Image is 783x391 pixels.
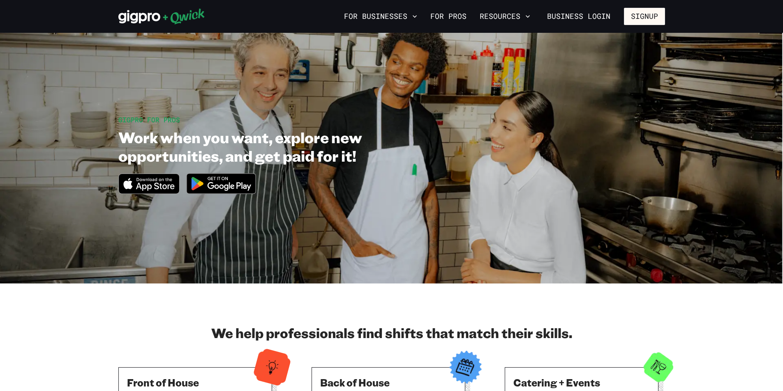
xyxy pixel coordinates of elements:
[181,168,261,199] img: Get it on Google Play
[127,376,263,389] h3: Front of House
[513,376,650,389] h3: Catering + Events
[540,8,617,25] a: Business Login
[118,128,446,165] h1: Work when you want, explore new opportunities, and get paid for it!
[118,325,665,341] h2: We help professionals find shifts that match their skills.
[320,376,457,389] h3: Back of House
[624,8,665,25] button: Signup
[476,9,534,23] button: Resources
[427,9,470,23] a: For Pros
[118,187,180,196] a: Download on the App Store
[118,115,180,124] span: GIGPRO FOR PROS
[341,9,420,23] button: For Businesses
